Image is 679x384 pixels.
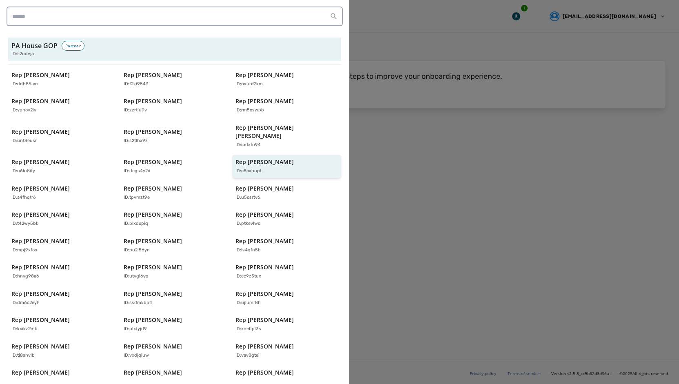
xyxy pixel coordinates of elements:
p: Rep [PERSON_NAME] [235,263,294,271]
div: Partner [62,41,84,51]
button: Rep [PERSON_NAME]ID:e8oxhupt [232,155,341,178]
button: Rep [PERSON_NAME]ID:tpvmzt9e [120,181,229,204]
button: Rep [PERSON_NAME] [PERSON_NAME]ID:ipdxfu94 [232,120,341,152]
p: Rep [PERSON_NAME] [235,316,294,324]
p: ID: hnyg98a6 [11,273,39,280]
p: ID: blxdopiq [124,220,148,227]
p: Rep [PERSON_NAME] [11,237,70,245]
p: ID: pu2l56yn [124,247,150,254]
p: Rep [PERSON_NAME] [11,184,70,193]
p: Rep [PERSON_NAME] [124,316,182,324]
p: ID: u6lu8ify [11,168,35,175]
p: Rep [PERSON_NAME] [235,97,294,105]
button: Rep [PERSON_NAME]ID:tj8shvlb [8,339,117,362]
p: ID: f2ki9543 [124,81,149,88]
p: ID: nxubf2km [235,81,263,88]
p: Rep [PERSON_NAME] [124,97,182,105]
p: ID: unt3eusr [11,138,37,144]
p: Rep [PERSON_NAME] [124,184,182,193]
p: Rep [PERSON_NAME] [11,368,70,377]
p: ID: ptkevlwo [235,220,260,227]
h3: PA House GOP [11,41,58,51]
p: Rep [PERSON_NAME] [235,368,294,377]
p: Rep [PERSON_NAME] [235,211,294,219]
p: ID: mpj9xfos [11,247,37,254]
button: Rep [PERSON_NAME]ID:rm5oswpb [232,94,341,117]
button: Rep [PERSON_NAME]ID:ptkevlwo [232,207,341,231]
p: ID: degs4y2d [124,168,151,175]
p: ID: vav8gtei [235,352,260,359]
button: Rep [PERSON_NAME]ID:ujlumr8h [232,286,341,310]
button: Rep [PERSON_NAME]ID:pu2l56yn [120,234,229,257]
p: ID: dm6c2eyh [11,300,40,306]
p: ID: cc9z5tux [235,273,261,280]
p: Rep [PERSON_NAME] [124,211,182,219]
p: Rep [PERSON_NAME] [235,290,294,298]
p: Rep [PERSON_NAME] [124,158,182,166]
p: ID: u5osrtv6 [235,194,260,201]
button: Rep [PERSON_NAME]ID:hnyg98a6 [8,260,117,283]
p: Rep [PERSON_NAME] [235,71,294,79]
button: Rep [PERSON_NAME]ID:nxubf2km [232,68,341,91]
p: ID: a4fhqtr6 [11,194,36,201]
p: Rep [PERSON_NAME] [124,342,182,351]
span: ID: fi2udvja [11,51,34,58]
button: Rep [PERSON_NAME]ID:dm6c2eyh [8,286,117,310]
p: ID: ypnov2ly [11,107,36,114]
button: Rep [PERSON_NAME]ID:t42wy5bk [8,207,117,231]
p: ID: t42wy5bk [11,220,38,227]
p: ID: ipdxfu94 [235,142,261,149]
p: Rep [PERSON_NAME] [235,342,294,351]
button: Rep [PERSON_NAME]ID:s2tlhx9z [120,120,229,152]
button: Rep [PERSON_NAME]ID:kxikz2mb [8,313,117,336]
p: ID: e8oxhupt [235,168,262,175]
button: Rep [PERSON_NAME]ID:plxfyjd9 [120,313,229,336]
p: ID: ujlumr8h [235,300,261,306]
p: Rep [PERSON_NAME] [11,263,70,271]
button: Rep [PERSON_NAME]ID:mpj9xfos [8,234,117,257]
button: Rep [PERSON_NAME]ID:utvgi6yo [120,260,229,283]
p: ID: tpvmzt9e [124,194,150,201]
button: Rep [PERSON_NAME]ID:a4fhqtr6 [8,181,117,204]
p: Rep [PERSON_NAME] [235,237,294,245]
p: Rep [PERSON_NAME] [11,342,70,351]
p: ID: ddh85axz [11,81,39,88]
p: ID: zzrtiu9v [124,107,147,114]
p: Rep [PERSON_NAME] [11,158,70,166]
p: Rep [PERSON_NAME] [11,290,70,298]
button: Rep [PERSON_NAME]ID:ddh85axz [8,68,117,91]
button: Rep [PERSON_NAME]ID:ypnov2ly [8,94,117,117]
p: Rep [PERSON_NAME] [235,184,294,193]
button: Rep [PERSON_NAME]ID:blxdopiq [120,207,229,231]
button: Rep [PERSON_NAME]ID:is4qfn5b [232,234,341,257]
button: Rep [PERSON_NAME]ID:cc9z5tux [232,260,341,283]
p: Rep [PERSON_NAME] [124,237,182,245]
p: Rep [PERSON_NAME] [124,290,182,298]
p: Rep [PERSON_NAME] [PERSON_NAME] [235,124,330,140]
p: ID: kxikz2mb [11,326,38,333]
button: PA House GOPPartnerID:fi2udvja [8,38,341,61]
p: Rep [PERSON_NAME] [11,71,70,79]
p: Rep [PERSON_NAME] [11,97,70,105]
p: ID: vxdjqiuw [124,352,149,359]
p: ID: xnebpl3s [235,326,261,333]
button: Rep [PERSON_NAME]ID:ssdmkbp4 [120,286,229,310]
p: Rep [PERSON_NAME] [11,316,70,324]
p: Rep [PERSON_NAME] [235,158,294,166]
p: ID: ssdmkbp4 [124,300,152,306]
p: ID: utvgi6yo [124,273,148,280]
p: ID: plxfyjd9 [124,326,147,333]
p: ID: tj8shvlb [11,352,35,359]
p: Rep [PERSON_NAME] [124,263,182,271]
p: ID: rm5oswpb [235,107,264,114]
p: Rep [PERSON_NAME] [124,71,182,79]
p: Rep [PERSON_NAME] [11,128,70,136]
p: Rep [PERSON_NAME] [124,128,182,136]
p: ID: s2tlhx9z [124,138,148,144]
p: Rep [PERSON_NAME] [11,211,70,219]
button: Rep [PERSON_NAME]ID:vxdjqiuw [120,339,229,362]
p: ID: is4qfn5b [235,247,261,254]
button: Rep [PERSON_NAME]ID:zzrtiu9v [120,94,229,117]
button: Rep [PERSON_NAME]ID:vav8gtei [232,339,341,362]
button: Rep [PERSON_NAME]ID:f2ki9543 [120,68,229,91]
